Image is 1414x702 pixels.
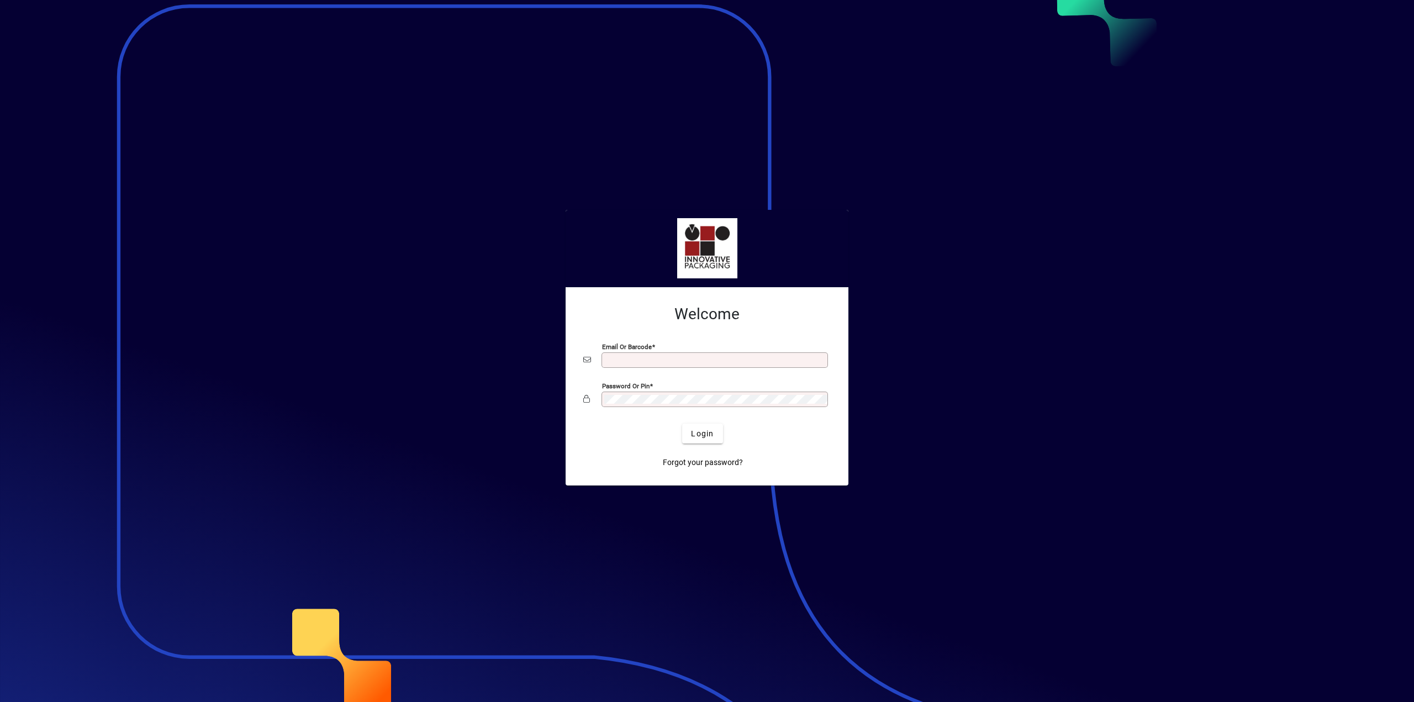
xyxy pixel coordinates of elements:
[691,428,714,440] span: Login
[682,424,722,444] button: Login
[663,457,743,468] span: Forgot your password?
[602,343,652,351] mat-label: Email or Barcode
[658,452,747,472] a: Forgot your password?
[602,382,650,390] mat-label: Password or Pin
[583,305,831,324] h2: Welcome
